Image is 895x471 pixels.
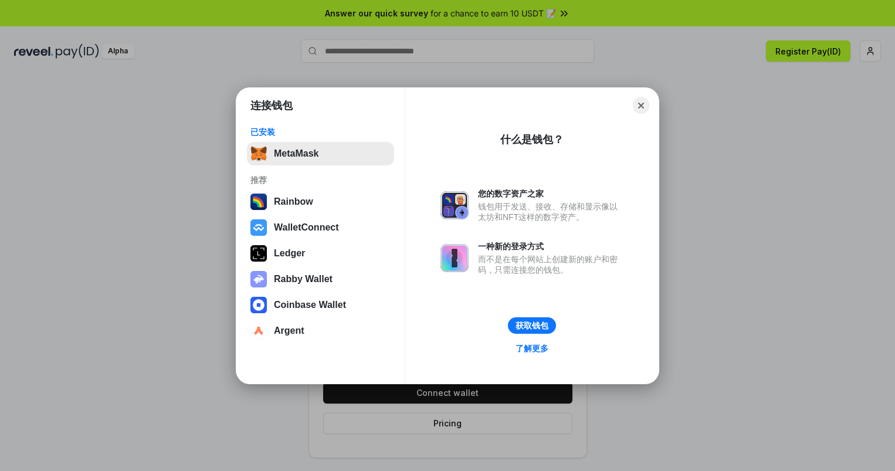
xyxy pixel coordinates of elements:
button: Rainbow [247,190,394,214]
img: svg+xml,%3Csvg%20xmlns%3D%22http%3A%2F%2Fwww.w3.org%2F2000%2Fsvg%22%20fill%3D%22none%22%20viewBox... [440,244,469,272]
div: 而不是在每个网站上创建新的账户和密码，只需连接您的钱包。 [478,254,623,275]
button: Coinbase Wallet [247,293,394,317]
a: 了解更多 [508,341,555,356]
div: 什么是钱包？ [500,133,564,147]
div: Coinbase Wallet [274,300,346,310]
img: svg+xml,%3Csvg%20width%3D%22120%22%20height%3D%22120%22%20viewBox%3D%220%200%20120%20120%22%20fil... [250,194,267,210]
div: Rabby Wallet [274,274,333,284]
div: MetaMask [274,148,318,159]
div: Argent [274,326,304,336]
div: Rainbow [274,196,313,207]
button: Rabby Wallet [247,267,394,291]
button: Close [633,97,649,114]
h1: 连接钱包 [250,99,293,113]
img: svg+xml,%3Csvg%20width%3D%2228%22%20height%3D%2228%22%20viewBox%3D%220%200%2028%2028%22%20fill%3D... [250,219,267,236]
img: svg+xml,%3Csvg%20width%3D%2228%22%20height%3D%2228%22%20viewBox%3D%220%200%2028%2028%22%20fill%3D... [250,323,267,339]
div: 推荐 [250,175,391,185]
img: svg+xml,%3Csvg%20width%3D%2228%22%20height%3D%2228%22%20viewBox%3D%220%200%2028%2028%22%20fill%3D... [250,297,267,313]
img: svg+xml,%3Csvg%20fill%3D%22none%22%20height%3D%2233%22%20viewBox%3D%220%200%2035%2033%22%20width%... [250,145,267,162]
button: MetaMask [247,142,394,165]
div: WalletConnect [274,222,339,233]
div: 获取钱包 [516,320,548,331]
img: svg+xml,%3Csvg%20xmlns%3D%22http%3A%2F%2Fwww.w3.org%2F2000%2Fsvg%22%20fill%3D%22none%22%20viewBox... [440,191,469,219]
button: Argent [247,319,394,343]
div: 已安装 [250,127,391,137]
button: 获取钱包 [508,317,556,334]
button: Ledger [247,242,394,265]
div: Ledger [274,248,305,259]
div: 了解更多 [516,343,548,354]
div: 钱包用于发送、接收、存储和显示像以太坊和NFT这样的数字资产。 [478,201,623,222]
div: 一种新的登录方式 [478,241,623,252]
button: WalletConnect [247,216,394,239]
img: svg+xml,%3Csvg%20xmlns%3D%22http%3A%2F%2Fwww.w3.org%2F2000%2Fsvg%22%20fill%3D%22none%22%20viewBox... [250,271,267,287]
img: svg+xml,%3Csvg%20xmlns%3D%22http%3A%2F%2Fwww.w3.org%2F2000%2Fsvg%22%20width%3D%2228%22%20height%3... [250,245,267,262]
div: 您的数字资产之家 [478,188,623,199]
